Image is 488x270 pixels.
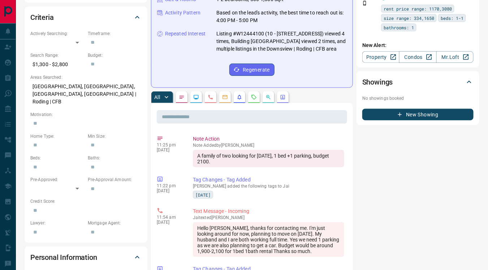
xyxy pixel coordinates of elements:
[30,52,84,59] p: Search Range:
[30,81,142,108] p: [GEOGRAPHIC_DATA], [GEOGRAPHIC_DATA], [GEOGRAPHIC_DATA], [GEOGRAPHIC_DATA] | Roding | CFB
[384,24,414,31] span: bathrooms: 1
[384,5,452,12] span: rent price range: 1170,3080
[193,150,344,167] div: A family of two looking for [DATE], 1 bed +1 parking, budget 2100.
[30,59,84,70] p: $1,300 - $2,800
[157,183,182,188] p: 11:22 pm
[362,109,474,120] button: New Showing
[441,14,463,22] span: beds: 1-1
[157,147,182,153] p: [DATE]
[399,51,436,63] a: Condos
[30,220,84,226] p: Lawyer:
[193,143,344,148] p: Note Added by [PERSON_NAME]
[208,94,213,100] svg: Calls
[265,94,271,100] svg: Opportunities
[88,220,142,226] p: Mortgage Agent:
[216,9,347,24] p: Based on the lead's activity, the best time to reach out is: 4:00 PM - 5:00 PM
[362,73,474,91] div: Showings
[229,64,275,76] button: Regenerate
[157,142,182,147] p: 11:25 pm
[30,176,84,183] p: Pre-Approved:
[362,95,474,102] p: No showings booked
[251,94,257,100] svg: Requests
[193,176,344,184] p: Tag Changes - Tag Added
[30,30,84,37] p: Actively Searching:
[165,9,200,17] p: Activity Pattern
[222,94,228,100] svg: Emails
[436,51,474,63] a: Mr.Loft
[384,14,434,22] span: size range: 334,1650
[193,215,344,220] p: Jai texted [PERSON_NAME]
[88,133,142,140] p: Min Size:
[237,94,242,100] svg: Listing Alerts
[88,176,142,183] p: Pre-Approval Amount:
[195,191,211,198] span: [DATE]
[30,155,84,161] p: Beds:
[154,95,160,100] p: All
[216,30,347,53] p: Listing #W12444100 (10 - [STREET_ADDRESS]) viewed 4 times, Building [GEOGRAPHIC_DATA] viewed 2 ti...
[157,220,182,225] p: [DATE]
[362,1,367,6] svg: Push Notification Only
[88,52,142,59] p: Budget:
[30,198,142,205] p: Credit Score:
[362,51,400,63] a: Property
[30,111,142,118] p: Motivation:
[30,9,142,26] div: Criteria
[193,222,344,257] div: Hello [PERSON_NAME], thanks for contacting me. I'm just looking around for now, planning to move ...
[30,249,142,266] div: Personal Information
[30,74,142,81] p: Areas Searched:
[193,207,344,215] p: Text Message - Incoming
[193,94,199,100] svg: Lead Browsing Activity
[179,94,185,100] svg: Notes
[362,76,393,88] h2: Showings
[88,155,142,161] p: Baths:
[165,30,206,38] p: Repeated Interest
[30,133,84,140] p: Home Type:
[30,12,54,23] h2: Criteria
[157,215,182,220] p: 11:54 am
[30,252,97,263] h2: Personal Information
[280,94,286,100] svg: Agent Actions
[88,30,142,37] p: Timeframe:
[157,188,182,193] p: [DATE]
[193,184,344,189] p: [PERSON_NAME] added the following tags to Jai
[193,135,344,143] p: Note Action
[362,42,474,49] p: New Alert:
